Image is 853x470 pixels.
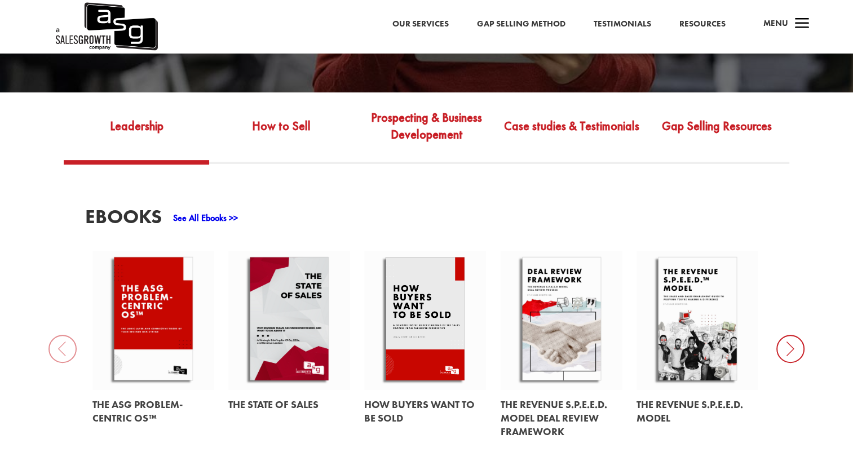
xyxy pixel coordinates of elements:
a: Gap Selling Method [477,17,565,32]
span: Menu [763,17,788,29]
a: Testimonials [594,17,651,32]
span: a [791,13,814,36]
a: How to Sell [209,108,354,161]
a: Gap Selling Resources [644,108,789,161]
a: See All Ebooks >> [173,212,238,224]
a: Case studies & Testimonials [499,108,644,161]
a: Resources [679,17,726,32]
a: Our Services [392,17,449,32]
a: Leadership [64,108,209,161]
a: Prospecting & Business Developement [354,108,499,161]
h3: EBooks [85,207,162,232]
